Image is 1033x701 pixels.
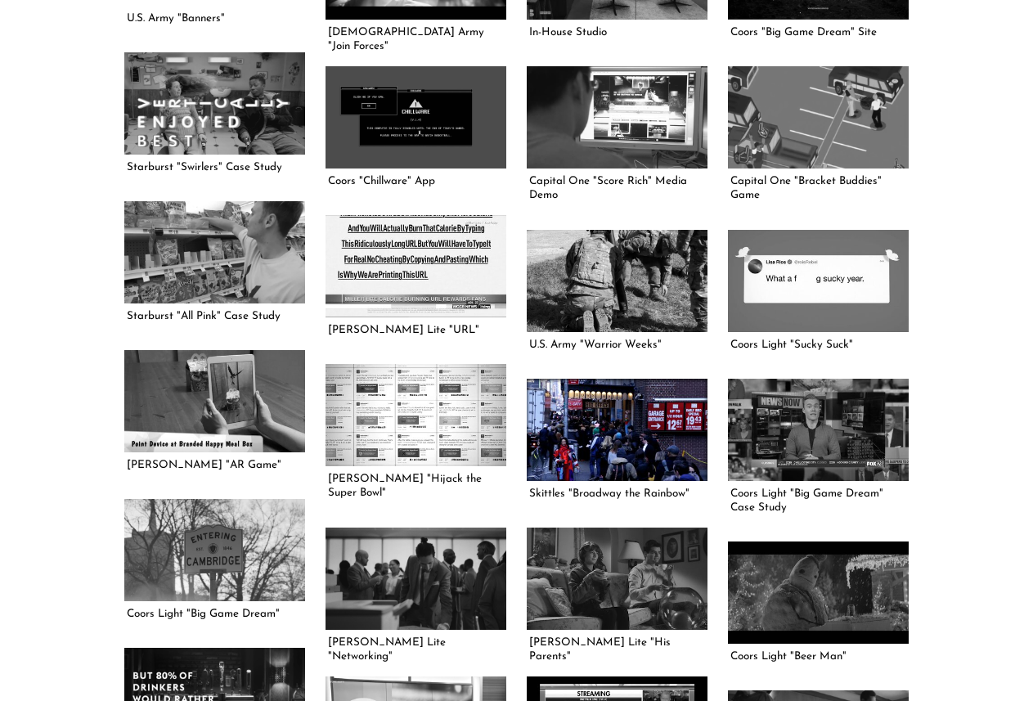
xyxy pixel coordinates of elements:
[124,499,305,600] a: Coors Light "Big Game Dream"
[728,66,909,168] a: Capital One "Bracket Buddies" Game
[527,379,707,480] a: Skittles "Broadway the Rainbow"
[529,636,705,664] h5: [PERSON_NAME] Lite "His Parents"
[326,364,506,465] a: McDonald's "Hijack the Super Bowl"
[328,174,504,189] h5: Coors "Chillware" App
[326,66,506,168] a: Coors "Chillware" App
[730,487,906,515] h5: Coors Light "Big Game Dream" Case Study
[529,487,705,501] h5: Skittles "Broadway the Rainbow"
[527,66,707,168] a: Capital One "Score Rich" Media Demo
[328,25,504,54] h5: [DEMOGRAPHIC_DATA] Army "Join Forces"
[328,636,504,664] h5: [PERSON_NAME] Lite "Networking"
[527,528,707,629] a: Miller Lite "His Parents"
[124,52,305,154] a: Starburst "Swirlers" Case Study
[127,458,303,473] h5: [PERSON_NAME] "AR Game"
[127,607,303,622] h5: Coors Light "Big Game Dream"
[730,174,906,203] h5: Capital One "Bracket Buddies" Game
[728,541,909,643] a: Coors Light "Beer Man"
[529,174,705,203] h5: Capital One "Score Rich" Media Demo
[328,472,504,501] h5: [PERSON_NAME] "Hijack the Super Bowl"
[730,338,906,353] h5: Coors Light "Sucky Suck"
[529,25,705,40] h5: In-House Studio
[527,230,707,331] a: U.S. Army "Warrior Weeks"
[728,379,909,480] a: Coors Light "Big Game Dream" Case Study
[124,350,305,452] a: McDonald's "AR Game"
[730,649,906,664] h5: Coors Light "Beer Man"
[728,230,909,331] a: Coors Light "Sucky Suck"
[127,160,303,175] h5: Starburst "Swirlers" Case Study
[326,528,506,629] a: Miller Lite "Networking"
[529,338,705,353] h5: U.S. Army "Warrior Weeks"
[328,323,504,338] h5: [PERSON_NAME] Lite "URL"
[127,309,303,324] h5: Starburst "All Pink" Case Study
[124,201,305,303] a: Starburst "All Pink" Case Study
[127,11,303,26] h5: U.S. Army "Banners"
[326,215,506,317] a: Miller Lite "URL"
[730,25,906,40] h5: Coors "Big Game Dream" Site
